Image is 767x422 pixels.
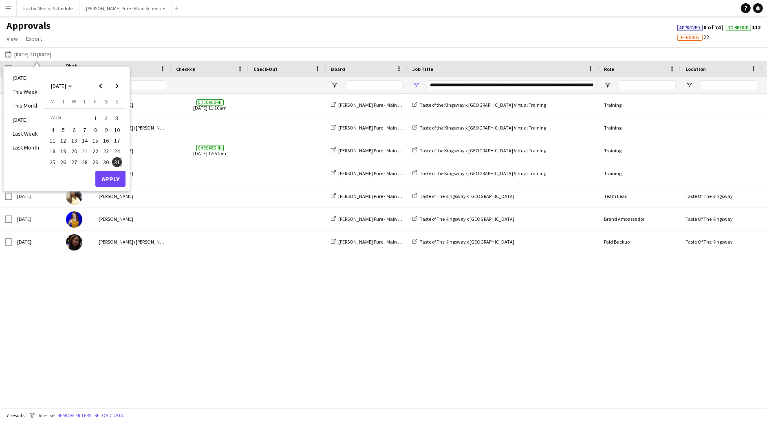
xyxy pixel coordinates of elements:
[90,112,101,124] button: 01-08-2025
[420,102,546,108] span: Taste of the Kingsway x [GEOGRAPHIC_DATA] Virtual Training
[412,147,546,154] a: Taste of the Kingsway x [GEOGRAPHIC_DATA] Virtual Training
[8,113,44,127] li: [DATE]
[412,66,433,72] span: Job Title
[90,146,101,156] button: 22-08-2025
[90,125,100,135] span: 8
[726,24,760,31] span: 112
[66,211,82,228] img: Nikki Haggart
[420,239,514,245] span: Taste of The Kingsway x [GEOGRAPHIC_DATA]
[3,33,21,44] a: View
[196,99,224,105] span: Checked-in
[599,208,681,230] div: Brand Ambassador
[66,63,79,75] span: Photo
[93,78,109,94] button: Previous month
[47,135,58,146] button: 11-08-2025
[80,125,90,135] span: 7
[3,49,53,59] button: [DATE] to [DATE]
[94,94,171,116] div: [PERSON_NAME]
[48,136,57,145] span: 11
[8,85,44,99] li: This Week
[412,216,514,222] a: Taste of The Kingsway x [GEOGRAPHIC_DATA]
[79,146,90,156] button: 21-08-2025
[101,146,111,156] button: 23-08-2025
[331,66,345,72] span: Board
[48,147,57,156] span: 18
[101,135,111,146] button: 16-08-2025
[8,127,44,141] li: Last Week
[69,157,79,167] button: 27-08-2025
[93,411,126,420] button: Reload data
[79,157,90,167] button: 28-08-2025
[331,102,417,108] a: [PERSON_NAME] Pure - Main Schedule
[101,125,111,135] button: 09-08-2025
[79,125,90,135] button: 07-08-2025
[338,193,417,199] span: [PERSON_NAME] Pure - Main Schedule
[101,157,111,167] span: 30
[681,185,762,207] div: Taste Of The Kingsway
[599,139,681,162] div: Training
[51,82,66,90] span: [DATE]
[90,125,101,135] button: 08-08-2025
[69,146,79,156] button: 20-08-2025
[112,157,122,167] span: 31
[420,216,514,222] span: Taste of The Kingsway x [GEOGRAPHIC_DATA]
[338,216,417,222] span: [PERSON_NAME] Pure - Main Schedule
[59,125,68,135] span: 5
[94,231,171,253] div: [PERSON_NAME] ([PERSON_NAME]) [PERSON_NAME]
[69,135,79,146] button: 13-08-2025
[412,170,546,176] a: Taste of the Kingsway x [GEOGRAPHIC_DATA] Virtual Training
[728,25,749,31] span: To Be Paid
[112,125,122,135] button: 10-08-2025
[677,33,709,41] span: 22
[8,141,44,154] li: Last Month
[8,99,44,112] li: This Month
[72,98,76,105] span: W
[12,185,61,207] div: [DATE]
[90,135,101,146] button: 15-08-2025
[90,136,100,145] span: 15
[90,147,100,156] span: 22
[59,147,68,156] span: 19
[80,147,90,156] span: 21
[23,33,45,44] a: Export
[331,147,417,154] a: [PERSON_NAME] Pure - Main Schedule
[101,112,111,124] span: 2
[685,66,706,72] span: Location
[62,98,65,105] span: T
[47,112,90,124] td: AUG
[599,231,681,253] div: Paid Backup
[48,79,75,93] button: Choose month and year
[253,66,278,72] span: Check-Out
[56,411,93,420] button: Remove filters
[412,102,546,108] a: Taste of the Kingsway x [GEOGRAPHIC_DATA] Virtual Training
[101,157,111,167] button: 30-08-2025
[331,125,417,131] a: [PERSON_NAME] Pure - Main Schedule
[35,412,56,418] span: 1 filter set
[685,81,693,89] button: Open Filter Menu
[58,135,68,146] button: 12-08-2025
[17,66,29,72] span: Date
[338,102,417,108] span: [PERSON_NAME] Pure - Main Schedule
[112,136,122,145] span: 17
[331,239,417,245] a: [PERSON_NAME] Pure - Main Schedule
[196,145,224,151] span: Checked-in
[112,146,122,156] button: 24-08-2025
[700,80,757,90] input: Location Filter Input
[7,35,18,42] span: View
[604,66,614,72] span: Role
[51,98,55,105] span: M
[17,0,79,16] button: Factor Meals - Schedule
[338,147,417,154] span: [PERSON_NAME] Pure - Main Schedule
[83,98,86,105] span: T
[80,136,90,145] span: 14
[48,157,57,167] span: 25
[90,112,100,124] span: 1
[58,125,68,135] button: 05-08-2025
[599,94,681,116] div: Training
[90,157,101,167] button: 29-08-2025
[412,193,514,199] a: Taste of The Kingsway x [GEOGRAPHIC_DATA]
[8,71,44,85] li: [DATE]
[112,112,122,124] button: 03-08-2025
[604,81,611,89] button: Open Filter Menu
[101,112,111,124] button: 02-08-2025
